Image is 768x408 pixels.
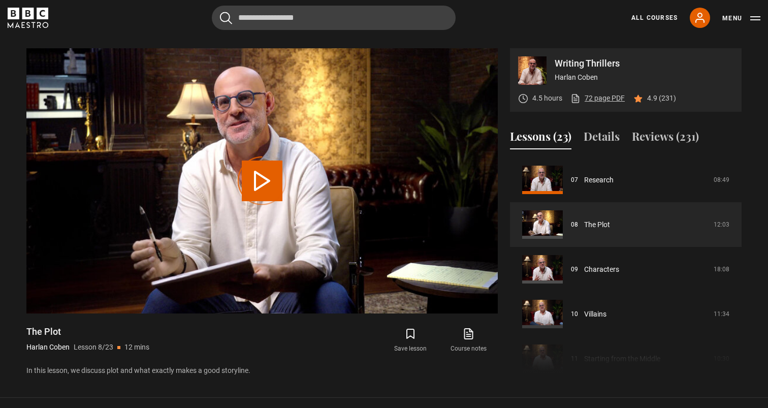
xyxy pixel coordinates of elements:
[555,72,733,83] p: Harlan Coben
[220,12,232,24] button: Submit the search query
[381,326,439,355] button: Save lesson
[8,8,48,28] svg: BBC Maestro
[584,219,610,230] a: The Plot
[26,326,149,338] h1: The Plot
[584,175,614,185] a: Research
[26,48,498,313] video-js: Video Player
[26,365,498,376] p: In this lesson, we discuss plot and what exactly makes a good storyline.
[212,6,456,30] input: Search
[74,342,113,353] p: Lesson 8/23
[584,264,619,275] a: Characters
[124,342,149,353] p: 12 mins
[584,128,620,149] button: Details
[631,13,678,22] a: All Courses
[532,93,562,104] p: 4.5 hours
[647,93,676,104] p: 4.9 (231)
[570,93,625,104] a: 72 page PDF
[26,342,70,353] p: Harlan Coben
[722,13,760,23] button: Toggle navigation
[440,326,498,355] a: Course notes
[584,309,606,320] a: Villains
[555,59,733,68] p: Writing Thrillers
[632,128,699,149] button: Reviews (231)
[510,128,571,149] button: Lessons (23)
